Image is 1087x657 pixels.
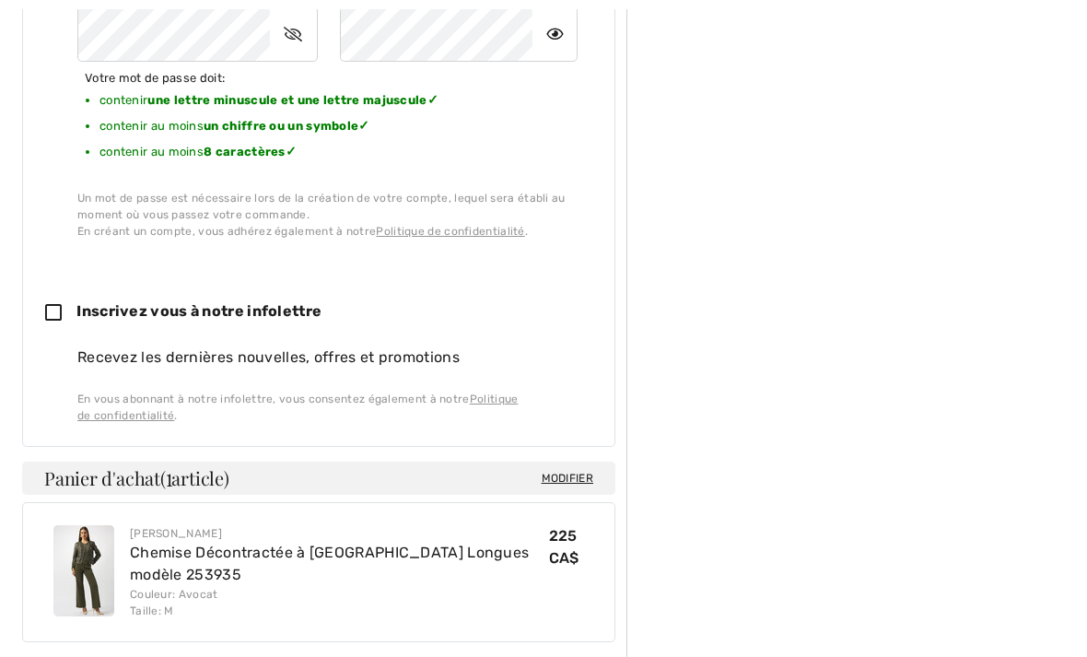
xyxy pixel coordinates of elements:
span: ✓ [358,118,369,134]
div: Un mot de passe est nécessaire lors de la création de votre compte, lequel sera établi au moment ... [77,190,578,223]
span: 225 CA$ [549,527,579,567]
div: Couleur: Avocat Taille: M [130,586,549,619]
span: 1 [166,464,172,488]
span: ( article) [160,465,229,490]
b: une lettre minuscule et une lettre majuscule [147,93,427,107]
li: contenir au moins [99,142,567,168]
span: Inscrivez vous à notre infolettre [76,302,321,320]
a: Politique de confidentialité [376,225,524,238]
a: Chemise Décontractée à [GEOGRAPHIC_DATA] Longues modèle 253935 [130,544,529,583]
img: Chemise Décontractée à Manches Longues modèle 253935 [53,525,114,616]
span: Modifier [542,469,593,487]
span: Votre mot de passe doit: [77,62,578,91]
li: contenir au moins [99,116,567,142]
div: Recevez les dernières nouvelles, offres et promotions [77,346,592,369]
span: ✓ [427,92,438,108]
span: ✓ [286,144,297,159]
b: 8 caractères [204,145,286,158]
div: En vous abonnant à notre infolettre, vous consentez également à notre . [77,391,592,424]
b: un chiffre ou un symbole [204,119,358,133]
div: [PERSON_NAME] [130,525,549,542]
div: En créant un compte, vous adhérez également à notre . [77,223,578,240]
h4: Panier d'achat [22,462,615,495]
li: contenir [99,90,567,116]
